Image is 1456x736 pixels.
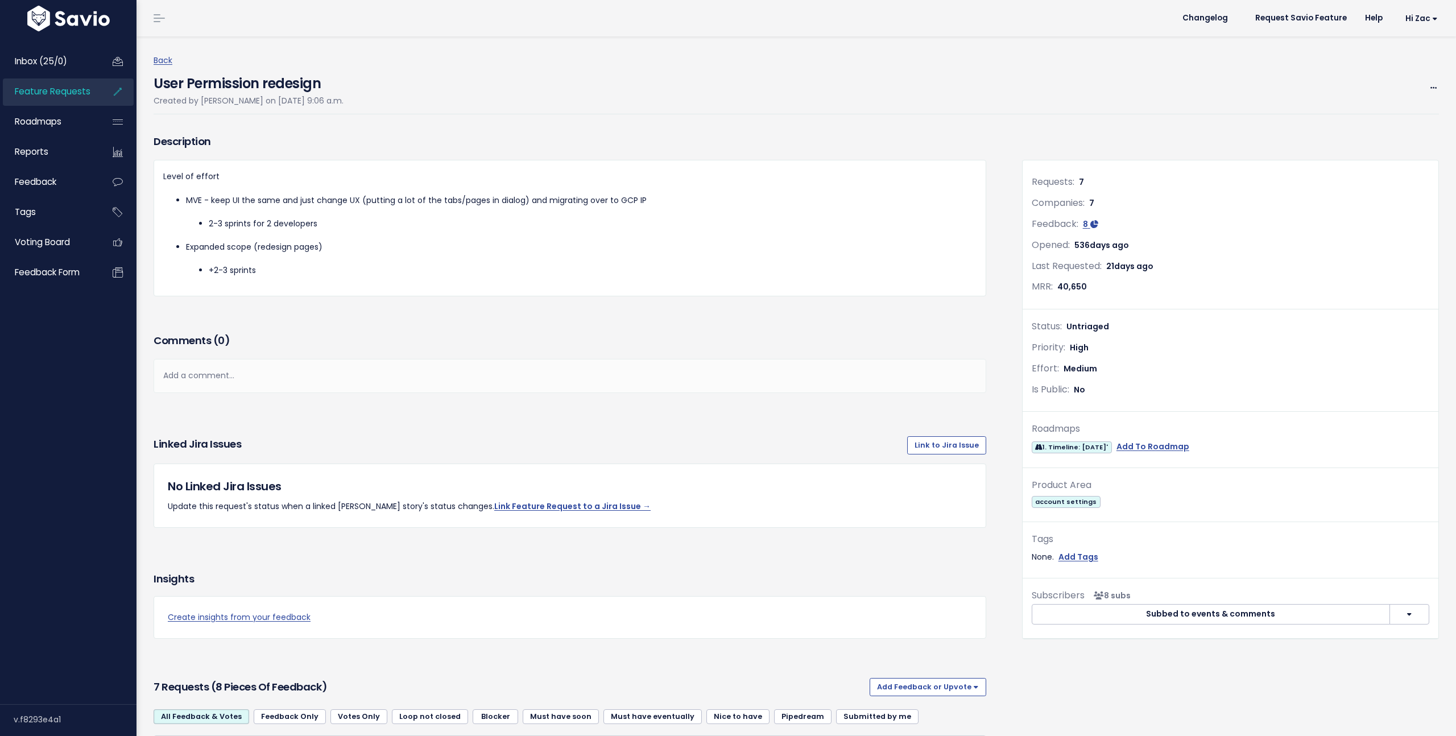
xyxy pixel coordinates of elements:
[870,678,986,696] button: Add Feedback or Upvote
[168,499,972,514] p: Update this request's status when a linked [PERSON_NAME] story's status changes.
[218,333,225,348] span: 0
[1032,341,1065,354] span: Priority:
[163,169,977,184] p: Level of effort
[1057,281,1087,292] span: 40,650
[1032,421,1429,437] div: Roadmaps
[1032,531,1429,548] div: Tags
[603,709,702,724] a: Must have eventually
[15,236,70,248] span: Voting Board
[1032,441,1112,453] span: 1. Timeline: [DATE]'
[1089,590,1131,601] span: <p><strong>Subscribers</strong><br><br> - Scott Bidwell<br> - Hannah Foster<br> - jose caselles<b...
[706,709,770,724] a: Nice to have
[1106,261,1153,272] span: 21
[154,679,865,695] h3: 7 Requests (8 pieces of Feedback)
[774,709,832,724] a: Pipedream
[1032,477,1429,494] div: Product Area
[1074,384,1085,395] span: No
[1032,217,1078,230] span: Feedback:
[168,478,972,495] h5: No Linked Jira Issues
[154,68,344,94] h4: User Permission redesign
[3,78,94,105] a: Feature Requests
[1032,362,1059,375] span: Effort:
[154,359,986,392] div: Add a comment...
[1356,10,1392,27] a: Help
[1064,363,1097,374] span: Medium
[186,193,977,208] p: MVE - keep UI the same and just change UX (putting a lot of the tabs/pages in dialog) and migrati...
[15,85,90,97] span: Feature Requests
[1089,197,1094,209] span: 7
[3,259,94,286] a: Feedback form
[1032,383,1069,396] span: Is Public:
[3,229,94,255] a: Voting Board
[392,709,468,724] a: Loop not closed
[1079,176,1084,188] span: 7
[154,709,249,724] a: All Feedback & Votes
[494,501,651,512] a: Link Feature Request to a Jira Issue →
[186,240,977,254] p: Expanded scope (redesign pages)
[154,134,986,150] h3: Description
[1074,239,1129,251] span: 536
[254,709,326,724] a: Feedback Only
[1070,342,1089,353] span: High
[15,115,61,127] span: Roadmaps
[154,55,172,66] a: Back
[15,146,48,158] span: Reports
[1116,440,1189,454] a: Add To Roadmap
[330,709,387,724] a: Votes Only
[154,333,986,349] h3: Comments ( )
[209,263,977,278] li: +2-3 sprints
[1032,259,1102,272] span: Last Requested:
[3,48,94,75] a: Inbox (25/0)
[15,55,67,67] span: Inbox (25/0)
[3,109,94,135] a: Roadmaps
[1066,321,1109,332] span: Untriaged
[3,199,94,225] a: Tags
[1032,550,1429,564] div: None.
[154,571,194,587] h3: Insights
[3,139,94,165] a: Reports
[15,206,36,218] span: Tags
[1392,10,1447,27] a: Hi Zac
[1090,239,1129,251] span: days ago
[1083,218,1088,230] span: 8
[15,176,56,188] span: Feedback
[523,709,599,724] a: Must have soon
[1032,280,1053,293] span: MRR:
[3,169,94,195] a: Feedback
[1083,218,1098,230] a: 8
[1032,175,1074,188] span: Requests:
[1114,261,1153,272] span: days ago
[15,266,80,278] span: Feedback form
[1032,496,1101,508] span: account settings
[1182,14,1228,22] span: Changelog
[1032,440,1112,454] a: 1. Timeline: [DATE]'
[1405,14,1438,23] span: Hi Zac
[1032,604,1390,625] button: Subbed to events & comments
[1032,320,1062,333] span: Status:
[154,436,241,454] h3: Linked Jira issues
[209,217,977,231] li: 2-3 sprints for 2 developers
[154,95,344,106] span: Created by [PERSON_NAME] on [DATE] 9:06 a.m.
[24,6,113,31] img: logo-white.9d6f32f41409.svg
[1058,550,1098,564] a: Add Tags
[836,709,919,724] a: Submitted by me
[907,436,986,454] a: Link to Jira Issue
[1032,589,1085,602] span: Subscribers
[1032,196,1085,209] span: Companies:
[1246,10,1356,27] a: Request Savio Feature
[14,705,136,734] div: v.f8293e4a1
[168,610,972,625] a: Create insights from your feedback
[473,709,518,724] a: Blocker
[1032,238,1070,251] span: Opened:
